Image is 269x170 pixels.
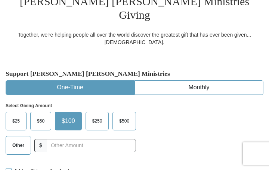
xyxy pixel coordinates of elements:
button: Monthly [135,81,263,95]
button: One-Time [6,81,134,95]
span: $250 [89,115,106,127]
span: $100 [58,115,79,127]
div: Together, we're helping people all over the world discover the greatest gift that has ever been g... [6,31,263,46]
span: $50 [33,115,48,127]
input: Other Amount [47,139,136,152]
span: Other [9,140,28,151]
strong: Select Giving Amount [6,103,52,108]
span: $500 [115,115,133,127]
h5: Support [PERSON_NAME] [PERSON_NAME] Ministries [6,70,263,78]
span: $ [34,139,47,152]
span: $25 [9,115,24,127]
